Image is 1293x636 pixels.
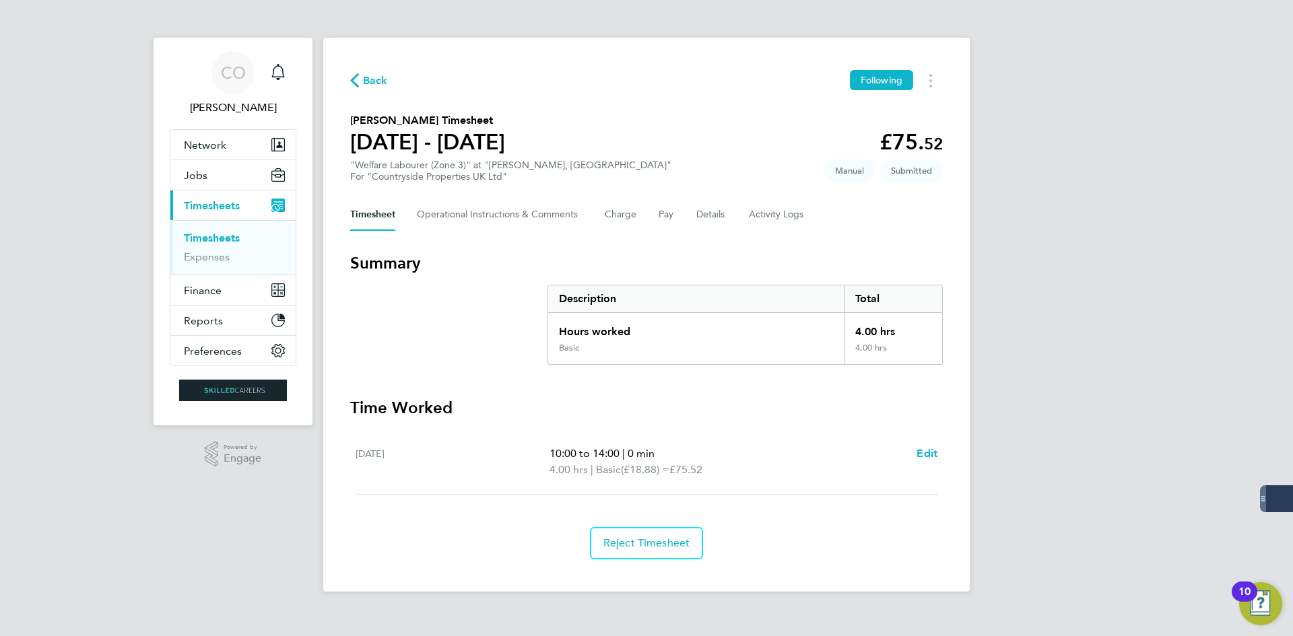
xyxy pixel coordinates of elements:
button: Jobs [170,160,296,190]
div: Hours worked [548,313,844,343]
div: Description [548,285,844,312]
span: Engage [224,453,261,464]
button: Network [170,130,296,160]
button: Following [850,70,913,90]
span: Edit [917,447,937,460]
a: Timesheets [184,232,240,244]
div: Basic [559,343,579,353]
div: For "Countryside Properties UK Ltd" [350,171,671,182]
span: Jobs [184,169,207,182]
span: Back [363,73,388,89]
span: £75.52 [669,463,702,476]
button: Activity Logs [749,199,805,231]
span: Following [861,74,902,86]
span: Basic [596,462,621,478]
a: CO[PERSON_NAME] [170,51,296,116]
div: Total [844,285,942,312]
button: Timesheets Menu [919,70,943,91]
span: 10:00 to 14:00 [550,447,620,460]
button: Pay [659,199,675,231]
h2: [PERSON_NAME] Timesheet [350,112,505,129]
div: "Welfare Labourer (Zone 3)" at "[PERSON_NAME], [GEOGRAPHIC_DATA]" [350,160,671,182]
span: 52 [924,134,943,153]
a: Powered byEngage [205,441,262,467]
span: Preferences [184,345,242,357]
span: | [622,447,625,460]
a: Go to home page [170,380,296,401]
span: This timesheet was manually created. [824,160,875,182]
span: Finance [184,284,222,297]
div: 4.00 hrs [844,313,942,343]
span: Reports [184,314,223,327]
nav: Main navigation [154,38,312,425]
button: Charge [605,199,637,231]
h3: Summary [350,252,943,274]
div: 4.00 hrs [844,343,942,364]
span: CO [221,64,246,81]
div: 10 [1238,592,1251,609]
button: Reports [170,306,296,335]
span: 4.00 hrs [550,463,588,476]
button: Preferences [170,336,296,365]
span: 0 min [628,447,655,460]
button: Operational Instructions & Comments [417,199,583,231]
button: Timesheet [350,199,395,231]
button: Back [350,72,388,89]
section: Timesheet [350,252,943,559]
button: Reject Timesheet [590,527,704,559]
button: Open Resource Center, 10 new notifications [1239,582,1282,625]
div: Summary [548,285,943,365]
span: Network [184,139,226,151]
button: Finance [170,275,296,305]
span: (£18.88) = [621,463,669,476]
div: Timesheets [170,220,296,275]
span: Reject Timesheet [603,536,690,550]
h1: [DATE] - [DATE] [350,129,505,155]
span: Timesheets [184,199,240,212]
h3: Time Worked [350,397,943,419]
a: Edit [917,446,937,462]
a: Expenses [184,250,230,263]
button: Timesheets [170,190,296,220]
img: skilledcareers-logo-retina.png [179,380,287,401]
span: This timesheet is Submitted. [880,160,943,182]
div: [DATE] [356,446,550,478]
app-decimal: £75. [880,129,943,155]
span: Powered by [224,441,261,453]
button: Details [696,199,727,231]
span: | [591,463,593,476]
span: Craig O'Donovan [170,100,296,116]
